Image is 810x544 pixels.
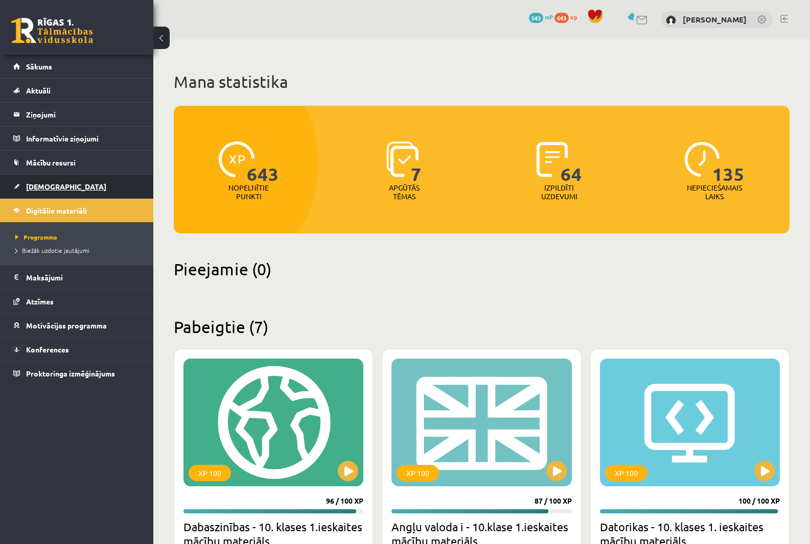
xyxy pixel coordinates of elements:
legend: Maksājumi [26,266,141,289]
a: [DEMOGRAPHIC_DATA] [13,175,141,198]
a: Sākums [13,55,141,78]
span: xp [570,13,577,21]
a: 643 xp [554,13,582,21]
p: Nopelnītie punkti [228,183,269,201]
div: XP 100 [397,465,439,481]
span: 643 [554,13,569,23]
span: 64 [561,141,582,183]
a: Rīgas 1. Tālmācības vidusskola [11,18,93,43]
span: 643 [247,141,279,183]
img: icon-clock-7be60019b62300814b6bd22b8e044499b485619524d84068768e800edab66f18.svg [684,141,720,177]
div: XP 100 [189,465,231,481]
a: Digitālie materiāli [13,199,141,222]
h2: Pieejamie (0) [174,259,790,279]
span: Konferences [26,345,69,354]
a: Informatīvie ziņojumi [13,127,141,150]
span: 543 [529,13,543,23]
span: Programma [15,233,57,241]
span: Digitālie materiāli [26,206,87,215]
img: Deivids Gregors Zeile [666,15,676,26]
a: Mācību resursi [13,151,141,174]
a: Maksājumi [13,266,141,289]
a: Programma [15,232,143,242]
span: Biežāk uzdotie jautājumi [15,246,89,254]
a: [PERSON_NAME] [683,14,747,25]
p: Apgūtās tēmas [384,183,424,201]
span: mP [545,13,553,21]
span: Proktoringa izmēģinājums [26,369,115,378]
span: Aktuāli [26,86,51,95]
span: [DEMOGRAPHIC_DATA] [26,182,106,191]
a: Aktuāli [13,79,141,102]
a: 543 mP [529,13,553,21]
h2: Pabeigtie (7) [174,317,790,337]
img: icon-completed-tasks-ad58ae20a441b2904462921112bc710f1caf180af7a3daa7317a5a94f2d26646.svg [537,141,568,177]
span: Mācību resursi [26,158,76,167]
span: 135 [712,141,745,183]
a: Motivācijas programma [13,314,141,337]
a: Atzīmes [13,290,141,313]
span: 7 [411,141,422,183]
span: Motivācijas programma [26,321,107,330]
div: XP 100 [605,465,647,481]
legend: Ziņojumi [26,103,141,126]
a: Konferences [13,338,141,361]
p: Izpildīti uzdevumi [539,183,579,201]
img: icon-xp-0682a9bc20223a9ccc6f5883a126b849a74cddfe5390d2b41b4391c66f2066e7.svg [219,141,254,177]
p: Nepieciešamais laiks [687,183,742,201]
img: icon-learned-topics-4a711ccc23c960034f471b6e78daf4a3bad4a20eaf4de84257b87e66633f6470.svg [386,141,419,177]
legend: Informatīvie ziņojumi [26,127,141,150]
span: Atzīmes [26,297,54,306]
span: Sākums [26,62,52,71]
h1: Mana statistika [174,72,790,92]
a: Proktoringa izmēģinājums [13,362,141,385]
a: Ziņojumi [13,103,141,126]
a: Biežāk uzdotie jautājumi [15,246,143,255]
